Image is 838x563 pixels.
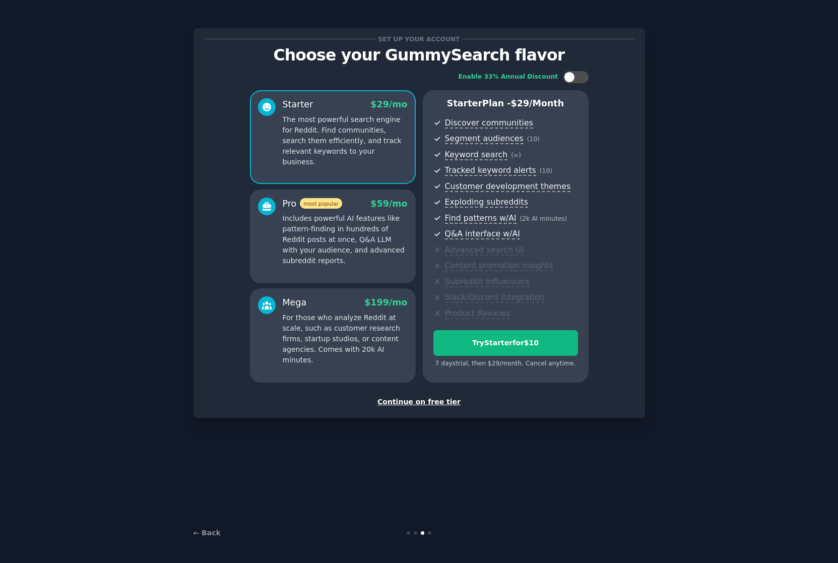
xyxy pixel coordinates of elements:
p: Choose your GummySearch flavor [204,46,634,64]
a: ← Back [194,529,221,537]
div: Enable 33% Annual Discount [459,73,558,82]
span: most popular [300,198,342,209]
p: The most powerful search engine for Reddit. Find communities, search them efficiently, and track ... [283,114,408,167]
div: Mega [283,296,307,309]
span: Find patterns w/AI [445,213,517,224]
span: Subreddit influencers [445,277,530,287]
span: Discover communities [445,118,533,129]
span: Exploding subreddits [445,197,528,208]
span: Slack/Discord integration [445,292,545,303]
p: Starter Plan - [433,97,578,110]
button: TryStarterfor$10 [433,330,578,356]
span: ( 10 ) [540,167,552,174]
div: Pro [283,198,342,210]
span: ( 2k AI minutes ) [520,215,567,222]
p: For those who analyze Reddit at scale, such as customer research firms, startup studios, or conte... [283,312,408,365]
div: Try Starter for $10 [434,338,577,348]
span: Q&A interface w/AI [445,229,520,239]
span: Segment audiences [445,134,524,144]
span: Advanced search UI [445,245,524,256]
p: Includes powerful AI features like pattern-finding in hundreds of Reddit posts at once, Q&A LLM w... [283,213,408,266]
span: ( ∞ ) [511,152,521,159]
span: ( 10 ) [527,136,540,143]
span: Tracked keyword alerts [445,165,536,176]
span: Set up your account [376,34,462,44]
span: Product Reviews [445,308,510,319]
span: Keyword search [445,150,508,160]
span: $ 199 /mo [364,297,407,307]
span: $ 29 /mo [370,99,407,109]
span: $ 29 /month [511,98,564,108]
div: Continue on free tier [204,397,634,407]
span: Content promotion insights [445,261,553,271]
span: Customer development themes [445,181,571,192]
div: Starter [283,98,313,111]
div: 7 days trial, then $ 29 /month . Cancel anytime. [433,359,578,368]
span: $ 59 /mo [370,199,407,209]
